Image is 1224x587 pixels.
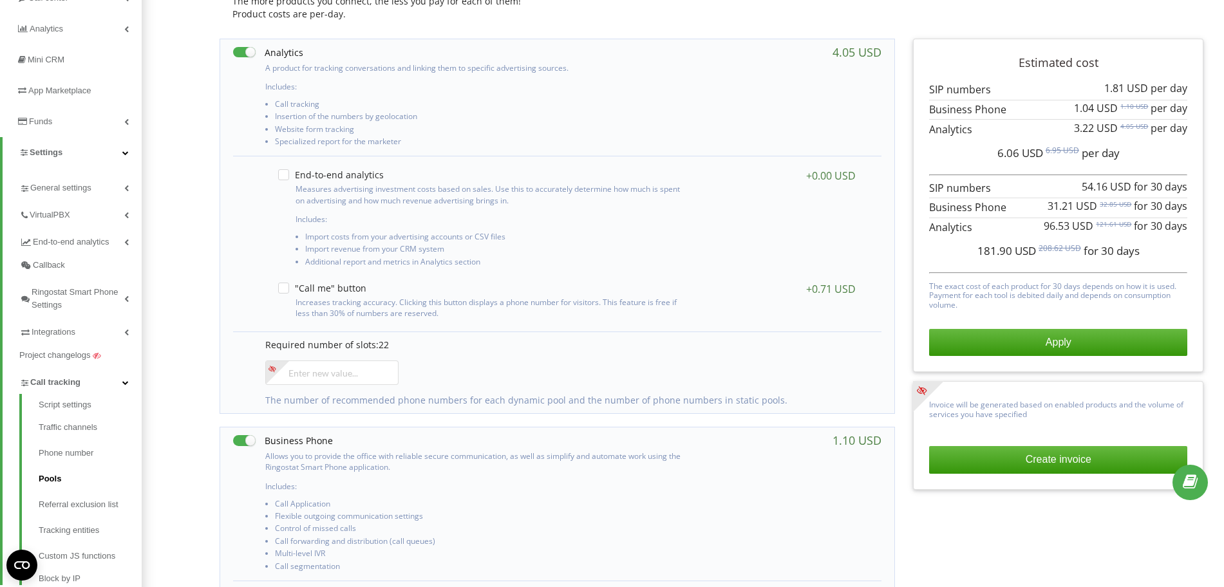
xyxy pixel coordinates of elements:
p: Estimated cost [929,55,1187,71]
p: Analytics [929,220,1187,235]
span: Integrations [32,326,75,339]
span: Ringostat Smart Phone Settings [32,286,124,312]
input: Enter new value... [265,360,399,385]
a: Custom JS functions [39,543,142,569]
sup: 1.10 USD [1120,102,1148,111]
a: VirtualPBX [19,200,142,227]
p: Includes: [265,481,687,492]
a: Block by IP [39,569,142,585]
span: 1.04 USD [1074,101,1118,115]
sup: 121.61 USD [1096,219,1131,228]
div: 1.10 USD [833,434,881,447]
a: Ringostat Smart Phone Settings [19,277,142,317]
li: Call segmentation [275,562,687,574]
p: Includes: [265,81,687,92]
span: for 30 days [1084,243,1140,258]
span: 96.53 USD [1044,219,1093,233]
span: 3.22 USD [1074,121,1118,135]
button: Apply [929,329,1187,356]
li: Control of missed calls [275,524,687,536]
span: for 30 days [1134,219,1187,233]
div: +0.00 USD [806,169,856,182]
span: 1.81 USD [1104,81,1148,95]
li: Call tracking [275,100,687,112]
span: Funds [29,116,52,126]
p: Includes: [296,214,683,225]
a: General settings [19,172,142,200]
span: End-to-end analytics [33,236,109,248]
span: Project changelogs [19,349,91,362]
p: Invoice will be generated based on enabled products and the volume of services you have specified [929,397,1187,419]
a: Referral exclusion list [39,492,142,517]
span: 31.21 USD [1048,199,1097,213]
span: Analytics [30,24,63,33]
a: Traffic channels [39,415,142,440]
span: VirtualPBX [30,209,70,221]
sup: 4.05 USD [1120,122,1148,131]
a: Pools [39,466,142,492]
span: Mini CRM [28,55,64,64]
p: Measures advertising investment costs based on sales. Use this to accurately determine how much i... [296,183,683,205]
p: SIP numbers [929,82,1187,97]
span: for 30 days [1134,199,1187,213]
sup: 208.62 USD [1039,243,1081,254]
li: Additional report and metrics in Analytics section [305,257,683,270]
a: Settings [3,137,142,168]
label: "Call me" button [278,283,366,293]
p: Increases tracking accuracy. Clicking this button displays a phone number for visitors. This feat... [296,297,683,319]
a: Integrations [19,317,142,344]
li: Flexible outgoing communication settings [275,512,687,524]
li: Import costs from your advertising accounts or CSV files [305,232,683,245]
a: Script settings [39,398,142,415]
li: Multi-level IVR [275,549,687,561]
span: Call tracking [30,376,80,389]
label: Business Phone [233,434,333,447]
span: App Marketplace [28,86,91,95]
div: +0.71 USD [806,283,856,295]
span: General settings [30,182,91,194]
p: Business Phone [929,102,1187,117]
span: 181.90 USD [977,243,1036,258]
span: for 30 days [1134,180,1187,194]
li: Insertion of the numbers by geolocation [275,112,687,124]
p: The number of recommended phone numbers for each dynamic pool and the number of phone numbers in ... [265,394,869,407]
span: per day [1151,101,1187,115]
span: Callback [33,259,65,272]
a: Phone number [39,440,142,466]
span: per day [1082,145,1120,160]
li: Call forwarding and distribution (call queues) [275,537,687,549]
p: Analytics [929,122,1187,137]
span: Settings [30,147,62,157]
button: Create invoice [929,446,1187,473]
p: Allows you to provide the office with reliable secure communication, as well as simplify and auto... [265,451,687,472]
a: Project changelogs [19,344,142,367]
label: End-to-end analytics [278,169,384,180]
div: Product costs are per-day. [220,8,895,21]
li: Call Application [275,499,687,512]
a: Callback [19,254,142,277]
a: End-to-end analytics [19,227,142,254]
p: A product for tracking conversations and linking them to specific advertising sources. [265,62,687,73]
li: Import revenue from your CRM system [305,245,683,257]
sup: 32.85 USD [1100,200,1131,209]
span: per day [1151,81,1187,95]
span: 22 [379,339,389,351]
p: Business Phone [929,200,1187,215]
span: per day [1151,121,1187,135]
li: Specialized report for the marketer [275,137,687,149]
label: Analytics [233,46,303,59]
p: Required number of slots: [265,339,869,351]
a: Tracking entities [39,517,142,543]
div: 4.05 USD [833,46,881,59]
button: Open CMP widget [6,550,37,581]
p: SIP numbers [929,181,1187,196]
sup: 6.95 USD [1046,145,1079,156]
p: The exact cost of each product for 30 days depends on how it is used. Payment for each tool is de... [929,279,1187,310]
li: Website form tracking [275,125,687,137]
span: 6.06 USD [997,145,1043,160]
a: Call tracking [19,367,142,394]
span: 54.16 USD [1082,180,1131,194]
